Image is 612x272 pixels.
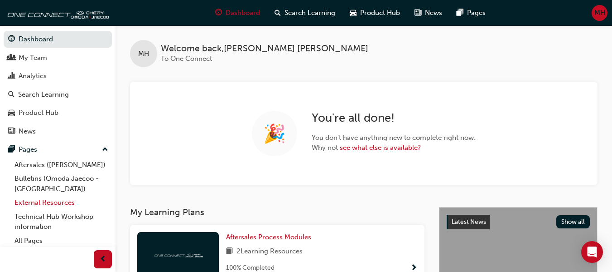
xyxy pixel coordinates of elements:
[8,91,14,99] span: search-icon
[594,8,605,18] span: MH
[342,4,407,22] a: car-iconProduct Hub
[360,8,400,18] span: Product Hub
[4,49,112,66] a: My Team
[263,129,286,139] span: 🎉
[11,210,112,234] a: Technical Hub Workshop information
[275,7,281,19] span: search-icon
[226,232,315,242] a: Aftersales Process Modules
[161,44,368,54] span: Welcome back , [PERSON_NAME] [PERSON_NAME]
[8,109,15,117] span: car-icon
[226,233,311,241] span: Aftersales Process Modules
[452,218,486,226] span: Latest News
[226,246,233,257] span: book-icon
[556,215,590,228] button: Show all
[8,128,15,136] span: news-icon
[208,4,267,22] a: guage-iconDashboard
[407,4,449,22] a: news-iconNews
[4,123,112,140] a: News
[592,5,607,21] button: MH
[4,31,112,48] a: Dashboard
[11,158,112,172] a: Aftersales ([PERSON_NAME])
[414,7,421,19] span: news-icon
[340,143,421,152] a: see what else is available?
[4,141,112,158] button: Pages
[11,196,112,210] a: External Resources
[312,111,476,125] h2: You're all done!
[19,71,47,81] div: Analytics
[467,8,486,18] span: Pages
[11,172,112,196] a: Bulletins (Omoda Jaecoo - [GEOGRAPHIC_DATA])
[457,7,463,19] span: pages-icon
[19,144,37,155] div: Pages
[5,4,109,22] img: oneconnect
[4,68,112,84] a: Analytics
[312,133,476,143] span: You don't have anything new to complete right now.
[4,104,112,121] a: Product Hub
[312,143,476,153] span: Why not
[236,246,303,257] span: 2 Learning Resources
[130,207,424,218] h3: My Learning Plans
[267,4,342,22] a: search-iconSearch Learning
[4,86,112,103] a: Search Learning
[161,54,212,63] span: To One Connect
[11,234,112,248] a: All Pages
[8,72,15,80] span: chart-icon
[19,126,36,137] div: News
[449,4,493,22] a: pages-iconPages
[284,8,335,18] span: Search Learning
[19,108,58,118] div: Product Hub
[215,7,222,19] span: guage-icon
[581,241,603,263] div: Open Intercom Messenger
[18,89,69,100] div: Search Learning
[153,250,203,259] img: oneconnect
[138,49,149,59] span: MH
[102,144,108,156] span: up-icon
[226,8,260,18] span: Dashboard
[4,29,112,141] button: DashboardMy TeamAnalyticsSearch LearningProduct HubNews
[447,215,590,229] a: Latest NewsShow all
[8,146,15,154] span: pages-icon
[100,254,106,265] span: prev-icon
[8,54,15,62] span: people-icon
[19,53,47,63] div: My Team
[425,8,442,18] span: News
[8,35,15,44] span: guage-icon
[350,7,357,19] span: car-icon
